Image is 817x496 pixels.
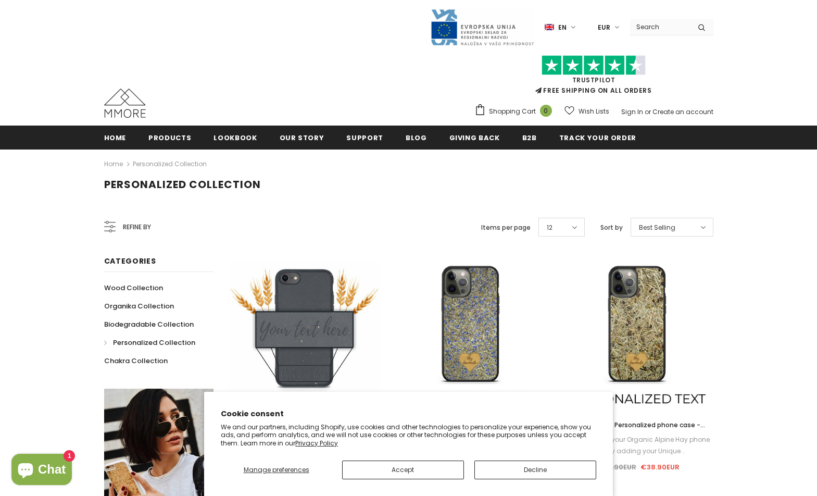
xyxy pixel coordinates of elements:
a: Personalized Collection [133,159,207,168]
h2: Cookie consent [221,408,596,419]
a: support [346,126,383,149]
span: Organika Collection [104,301,174,311]
a: Blog [406,126,427,149]
span: Giving back [449,133,500,143]
button: Manage preferences [221,461,332,479]
span: en [558,22,567,33]
a: Biodegradable Collection [104,315,194,333]
span: Blog [406,133,427,143]
span: Best Selling [639,222,675,233]
span: EUR [598,22,610,33]
a: Sign In [621,107,643,116]
a: Organika Collection [104,297,174,315]
span: 0 [540,105,552,117]
span: Categories [104,256,156,266]
a: Home [104,158,123,170]
a: Lookbook [213,126,257,149]
label: Sort by [600,222,623,233]
a: Trustpilot [572,76,615,84]
span: or [645,107,651,116]
span: Lookbook [213,133,257,143]
div: ❤️ Personalize your Organic Alpine Hay phone case by adding your Unique... [562,434,713,457]
img: i-lang-1.png [545,23,554,32]
span: B2B [522,133,537,143]
span: Personalized Collection [113,338,195,348]
label: Items per page [481,222,531,233]
span: Personalized Collection [104,177,261,192]
span: €44.90EUR [596,462,636,472]
a: Create an account [652,107,713,116]
img: MMORE Cases [104,89,146,118]
input: Search Site [630,19,690,34]
span: 12 [547,222,552,233]
a: Home [104,126,127,149]
span: Biodegradable Collection [104,319,194,329]
button: Accept [342,461,464,479]
inbox-online-store-chat: Shopify online store chat [8,454,75,488]
span: €38.90EUR [640,462,680,472]
a: Products [148,126,191,149]
a: Giving back [449,126,500,149]
a: Javni Razpis [430,22,534,31]
span: Products [148,133,191,143]
a: Wish Lists [564,102,609,120]
button: Decline [474,461,596,479]
span: support [346,133,383,143]
span: Home [104,133,127,143]
span: Wish Lists [579,106,609,117]
a: B2B [522,126,537,149]
span: Wood Collection [104,283,163,293]
a: Our Story [280,126,324,149]
a: Track your order [559,126,636,149]
img: Trust Pilot Stars [542,55,646,76]
a: Chakra Collection [104,352,168,370]
span: Our Story [280,133,324,143]
a: Shopping Cart 0 [474,104,557,119]
span: Track your order [559,133,636,143]
a: Wood Collection [104,279,163,297]
a: Privacy Policy [295,439,338,448]
a: Personalized Collection [104,333,195,352]
img: Javni Razpis [430,8,534,46]
p: We and our partners, including Shopify, use cookies and other technologies to personalize your ex... [221,423,596,448]
span: Shopping Cart [489,106,536,117]
span: Alpine Hay - Personalized phone case - Personalized gift [574,420,705,441]
a: Alpine Hay - Personalized phone case - Personalized gift [562,419,713,431]
span: Refine by [123,221,151,233]
span: Chakra Collection [104,356,168,366]
span: Manage preferences [244,465,309,474]
span: FREE SHIPPING ON ALL ORDERS [474,60,713,95]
